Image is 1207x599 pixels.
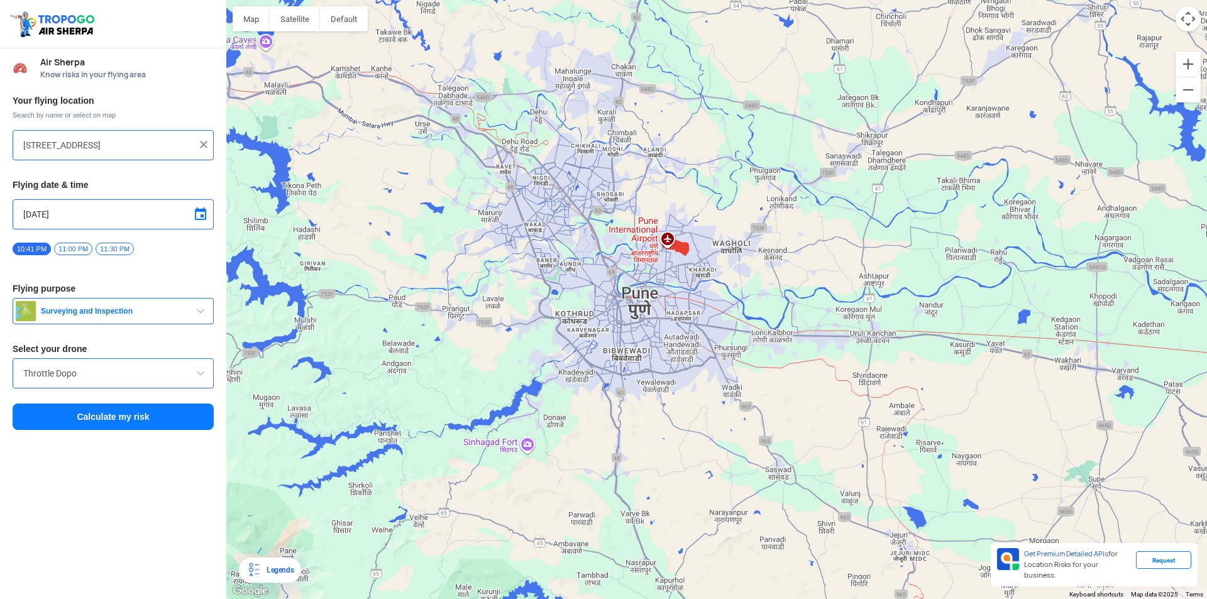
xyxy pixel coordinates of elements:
span: Air Sherpa [40,57,214,67]
button: Keyboard shortcuts [1069,590,1123,599]
div: Request [1136,551,1191,569]
div: for Location Risks for your business. [1019,548,1136,581]
span: Map data ©2025 [1131,591,1178,598]
h3: Select your drone [13,344,214,353]
img: survey.png [16,301,36,321]
button: Zoom in [1176,52,1201,77]
img: Google [229,583,271,599]
h3: Flying purpose [13,284,214,293]
span: Surveying and Inspection [36,306,193,316]
input: Search your flying location [23,138,194,153]
img: ic_close.png [197,138,210,151]
h3: Flying date & time [13,180,214,189]
img: Legends [246,563,262,578]
input: Select Date [23,207,203,222]
button: Zoom out [1176,77,1201,102]
button: Map camera controls [1176,6,1201,31]
button: Surveying and Inspection [13,298,214,324]
img: ic_tgdronemaps.svg [9,9,99,38]
button: Show street map [233,6,270,31]
span: 10:41 PM [13,243,51,255]
h3: Your flying location [13,96,214,105]
img: Risk Scores [13,60,28,75]
input: Search by name or Brand [23,366,203,381]
span: 11:30 PM [96,243,134,255]
img: Premium APIs [997,548,1019,570]
a: Open this area in Google Maps (opens a new window) [229,583,271,599]
button: Show satellite imagery [270,6,320,31]
a: Terms [1186,591,1203,598]
span: Search by name or select on map [13,110,214,120]
button: Calculate my risk [13,404,214,430]
span: Know risks in your flying area [40,70,214,80]
span: Get Premium Detailed APIs [1024,549,1108,558]
div: Legends [262,563,294,578]
span: 11:00 PM [54,243,92,255]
